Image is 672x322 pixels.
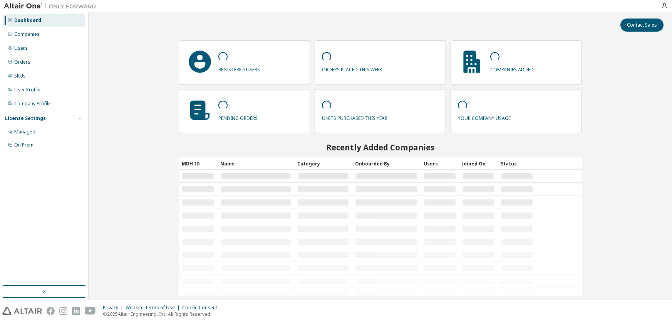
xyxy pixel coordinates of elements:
[322,113,387,121] p: units purchased this year
[14,17,41,24] div: Dashboard
[103,305,126,311] div: Privacy
[2,307,42,315] img: altair_logo.svg
[14,45,28,51] div: Users
[179,142,582,152] h2: Recently Added Companies
[4,2,100,10] img: Altair One
[5,115,46,121] div: License Settings
[218,64,260,73] p: registered users
[72,307,80,315] img: linkedin.svg
[182,305,222,311] div: Cookie Consent
[218,113,258,121] p: pending orders
[14,73,26,79] div: SKUs
[355,157,417,170] div: Onboarded By
[14,101,51,107] div: Company Profile
[424,157,456,170] div: Users
[501,157,533,170] div: Status
[14,59,30,65] div: Orders
[14,129,35,135] div: Managed
[297,157,349,170] div: Category
[620,19,664,32] button: Contact Sales
[458,113,511,121] p: your company usage
[85,307,96,315] img: youtube.svg
[47,307,55,315] img: facebook.svg
[126,305,182,311] div: Website Terms of Use
[103,311,222,317] p: © 2025 Altair Engineering, Inc. All Rights Reserved.
[322,64,382,73] p: orders placed this week
[182,157,214,170] div: MDH ID
[220,157,291,170] div: Name
[14,87,40,93] div: User Profile
[490,64,534,73] p: companies added
[59,307,67,315] img: instagram.svg
[462,157,494,170] div: Joined On
[14,142,34,148] div: On Prem
[14,31,40,37] div: Companies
